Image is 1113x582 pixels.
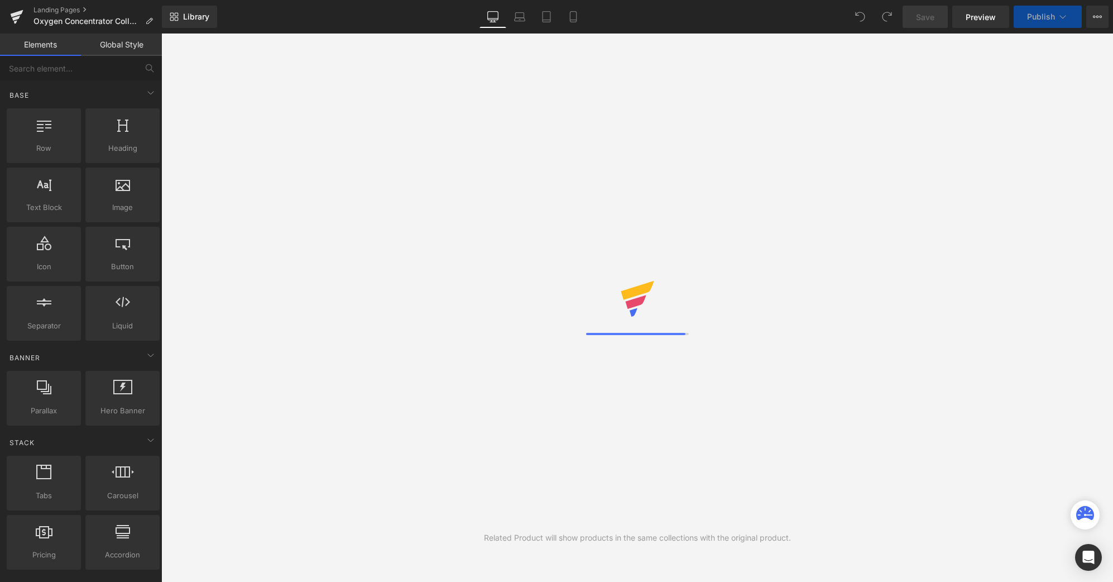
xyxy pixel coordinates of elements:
span: Icon [10,261,78,273]
span: Banner [8,352,41,363]
span: Stack [8,437,36,448]
div: Related Product will show products in the same collections with the original product. [484,532,791,544]
span: Hero Banner [89,405,156,417]
a: Tablet [533,6,560,28]
a: Preview [952,6,1009,28]
span: Button [89,261,156,273]
a: Global Style [81,34,162,56]
span: Heading [89,142,156,154]
span: Library [183,12,209,22]
span: Save [916,11,934,23]
button: Undo [849,6,871,28]
a: New Library [162,6,217,28]
span: Row [10,142,78,154]
button: Publish [1014,6,1082,28]
span: Publish [1027,12,1055,21]
span: Parallax [10,405,78,417]
span: Pricing [10,549,78,561]
button: More [1086,6,1109,28]
span: Separator [10,320,78,332]
span: Tabs [10,490,78,502]
a: Laptop [506,6,533,28]
span: Image [89,202,156,213]
span: Carousel [89,490,156,502]
button: Redo [876,6,898,28]
span: Preview [966,11,996,23]
a: Landing Pages [33,6,162,15]
span: Text Block [10,202,78,213]
a: Desktop [479,6,506,28]
span: Liquid [89,320,156,332]
a: Mobile [560,6,587,28]
span: Oxygen Concentrator Collection [33,17,141,26]
span: Base [8,90,30,101]
div: Open Intercom Messenger [1075,544,1102,571]
span: Accordion [89,549,156,561]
